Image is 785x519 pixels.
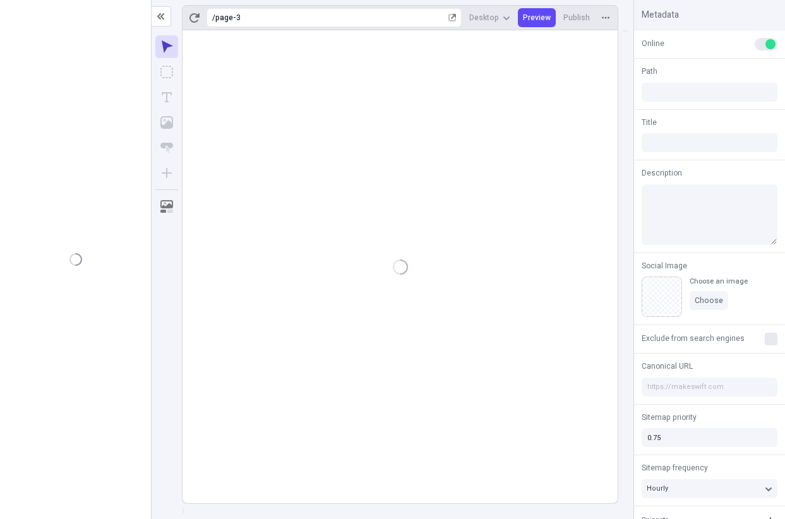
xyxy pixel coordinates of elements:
[518,8,556,27] button: Preview
[642,260,687,271] span: Social Image
[690,291,728,310] button: Choose
[464,8,515,27] button: Desktop
[155,136,178,159] button: Button
[642,66,657,77] span: Path
[523,13,551,23] span: Preview
[642,38,664,49] span: Online
[469,13,499,23] span: Desktop
[563,13,590,23] span: Publish
[215,13,446,23] div: page-3
[642,117,657,128] span: Title
[642,333,745,344] span: Exclude from search engines
[212,13,215,23] div: /
[642,378,777,397] input: https://makeswift.com
[647,483,668,494] span: Hourly
[642,167,682,179] span: Description
[155,86,178,109] button: Text
[695,295,723,306] span: Choose
[642,462,708,474] span: Sitemap frequency
[155,61,178,83] button: Box
[642,361,693,372] span: Canonical URL
[642,412,697,423] span: Sitemap priority
[155,111,178,134] button: Image
[558,8,595,27] button: Publish
[690,277,748,286] div: Choose an image
[642,479,777,498] button: Hourly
